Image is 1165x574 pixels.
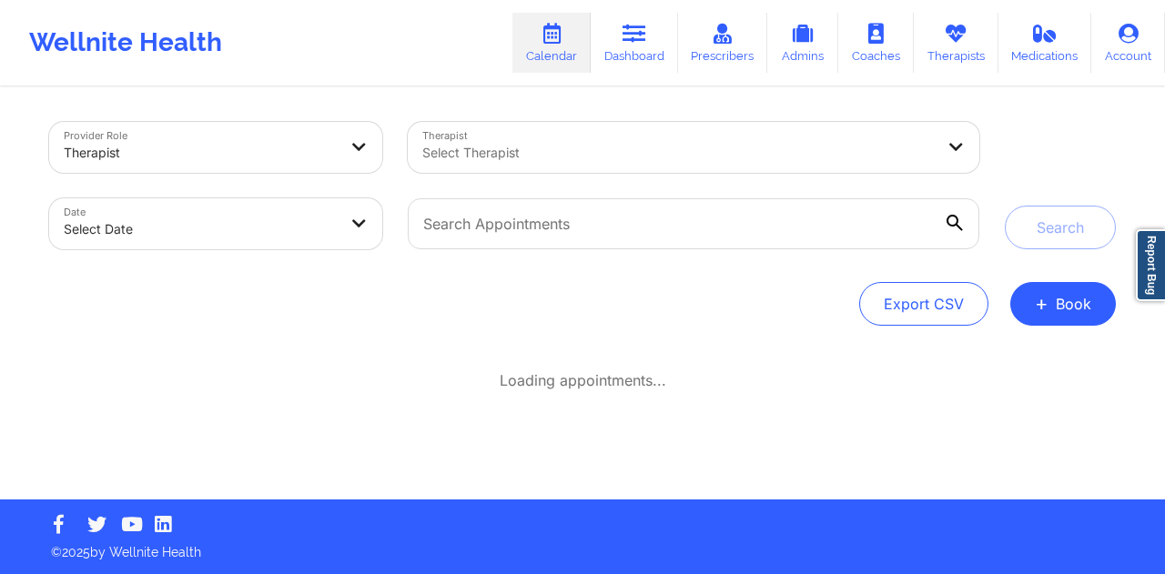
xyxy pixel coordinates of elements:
[591,13,678,73] a: Dashboard
[38,530,1127,561] p: © 2025 by Wellnite Health
[1005,206,1116,249] button: Search
[1136,229,1165,301] a: Report Bug
[64,133,337,173] div: Therapist
[1091,13,1165,73] a: Account
[1010,282,1116,326] button: +Book
[49,371,1116,389] div: Loading appointments...
[838,13,914,73] a: Coaches
[767,13,838,73] a: Admins
[1035,298,1048,308] span: +
[408,198,979,249] input: Search Appointments
[512,13,591,73] a: Calendar
[859,282,988,326] button: Export CSV
[64,209,337,249] div: Select Date
[678,13,768,73] a: Prescribers
[998,13,1092,73] a: Medications
[914,13,998,73] a: Therapists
